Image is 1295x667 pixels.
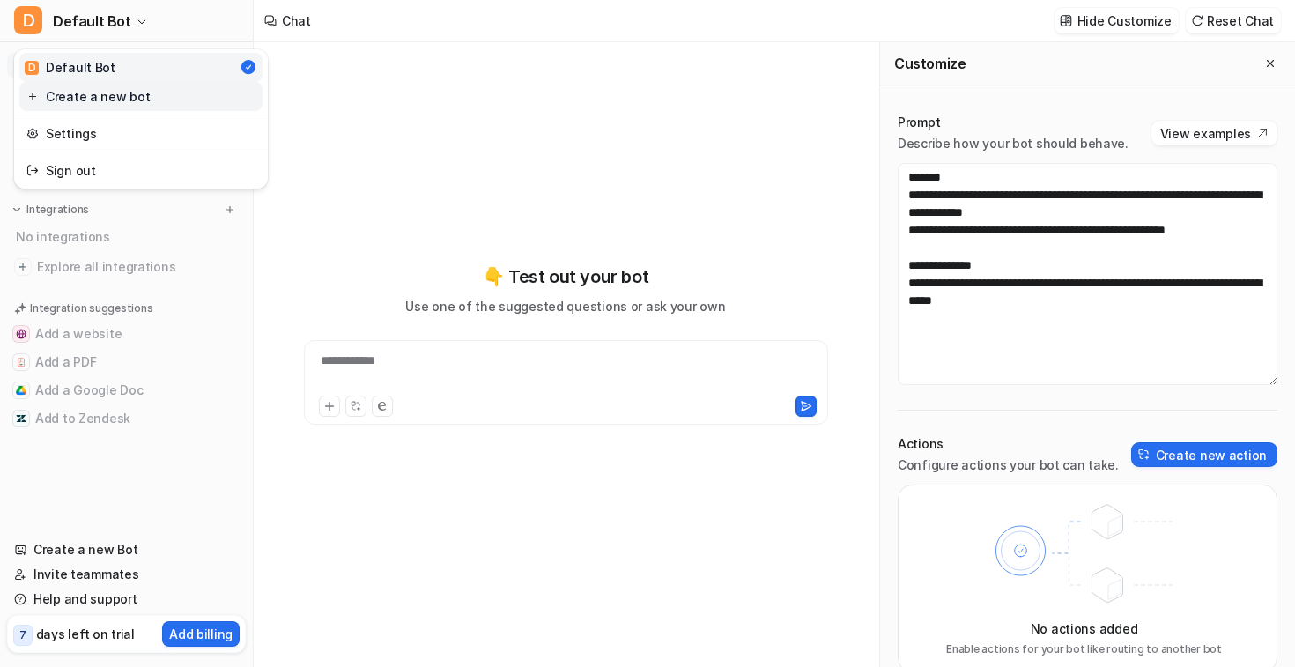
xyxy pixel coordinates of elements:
[26,124,39,143] img: reset
[53,9,131,33] span: Default Bot
[25,58,115,77] div: Default Bot
[14,49,268,189] div: DDefault Bot
[25,61,39,75] span: D
[19,156,263,185] a: Sign out
[19,82,263,111] a: Create a new bot
[14,6,42,34] span: D
[19,119,263,148] a: Settings
[26,87,39,106] img: reset
[26,161,39,180] img: reset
